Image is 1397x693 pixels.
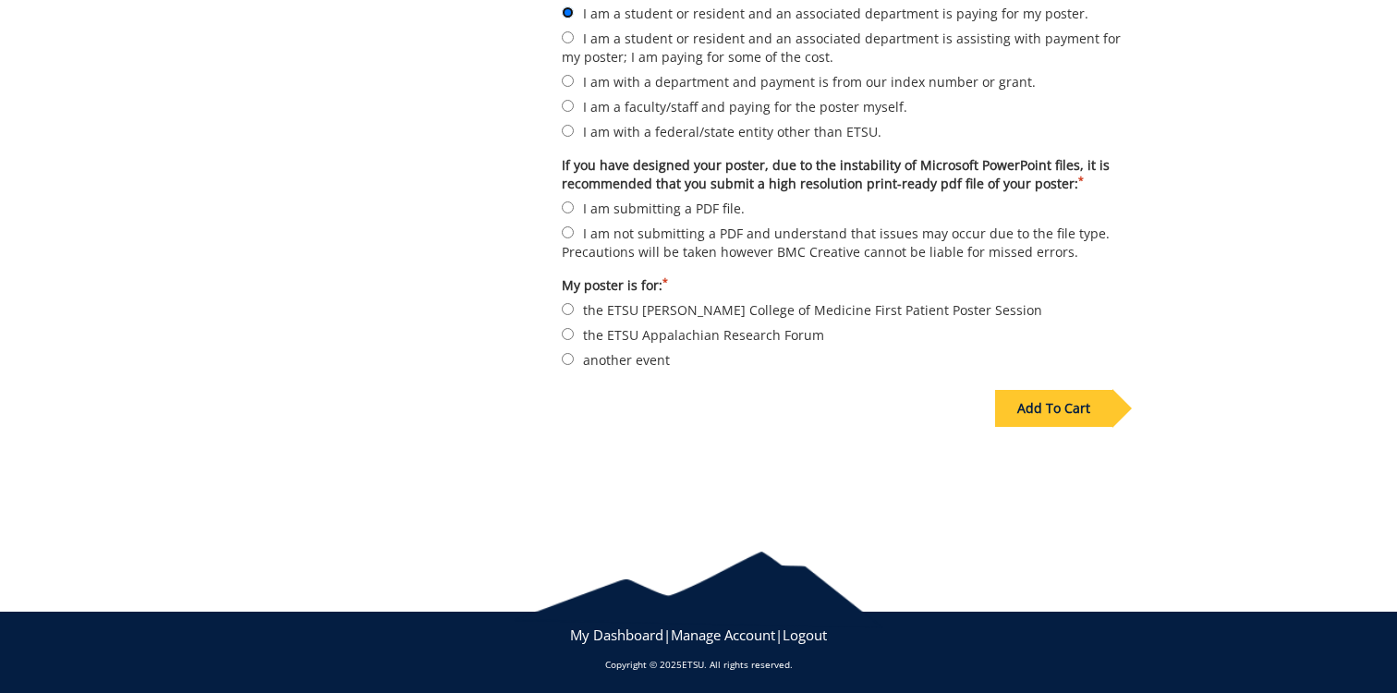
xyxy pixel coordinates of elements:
[562,299,1135,320] label: the ETSU [PERSON_NAME] College of Medicine First Patient Poster Session
[562,71,1135,91] label: I am with a department and payment is from our index number or grant.
[783,626,827,644] a: Logout
[562,121,1135,141] label: I am with a federal/state entity other than ETSU.
[995,390,1112,427] div: Add To Cart
[562,201,574,213] input: I am submitting a PDF file.
[562,353,574,365] input: another event
[570,626,663,644] a: My Dashboard
[562,156,1135,193] label: If you have designed your poster, due to the instability of Microsoft PowerPoint files, it is rec...
[562,223,1135,261] label: I am not submitting a PDF and understand that issues may occur due to the file type. Precautions ...
[562,3,1135,23] label: I am a student or resident and an associated department is paying for my poster.
[562,198,1135,218] label: I am submitting a PDF file.
[562,349,1135,370] label: another event
[562,226,574,238] input: I am not submitting a PDF and understand that issues may occur due to the file type. Precautions ...
[562,328,574,340] input: the ETSU Appalachian Research Forum
[562,6,574,18] input: I am a student or resident and an associated department is paying for my poster.
[682,658,704,671] a: ETSU
[562,324,1135,345] label: the ETSU Appalachian Research Forum
[562,303,574,315] input: the ETSU [PERSON_NAME] College of Medicine First Patient Poster Session
[562,100,574,112] input: I am a faculty/staff and paying for the poster myself.
[562,31,574,43] input: I am a student or resident and an associated department is assisting with payment for my poster; ...
[671,626,775,644] a: Manage Account
[562,96,1135,116] label: I am a faculty/staff and paying for the poster myself.
[562,125,574,137] input: I am with a federal/state entity other than ETSU.
[562,28,1135,67] label: I am a student or resident and an associated department is assisting with payment for my poster; ...
[562,75,574,87] input: I am with a department and payment is from our index number or grant.
[562,276,1135,295] label: My poster is for:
